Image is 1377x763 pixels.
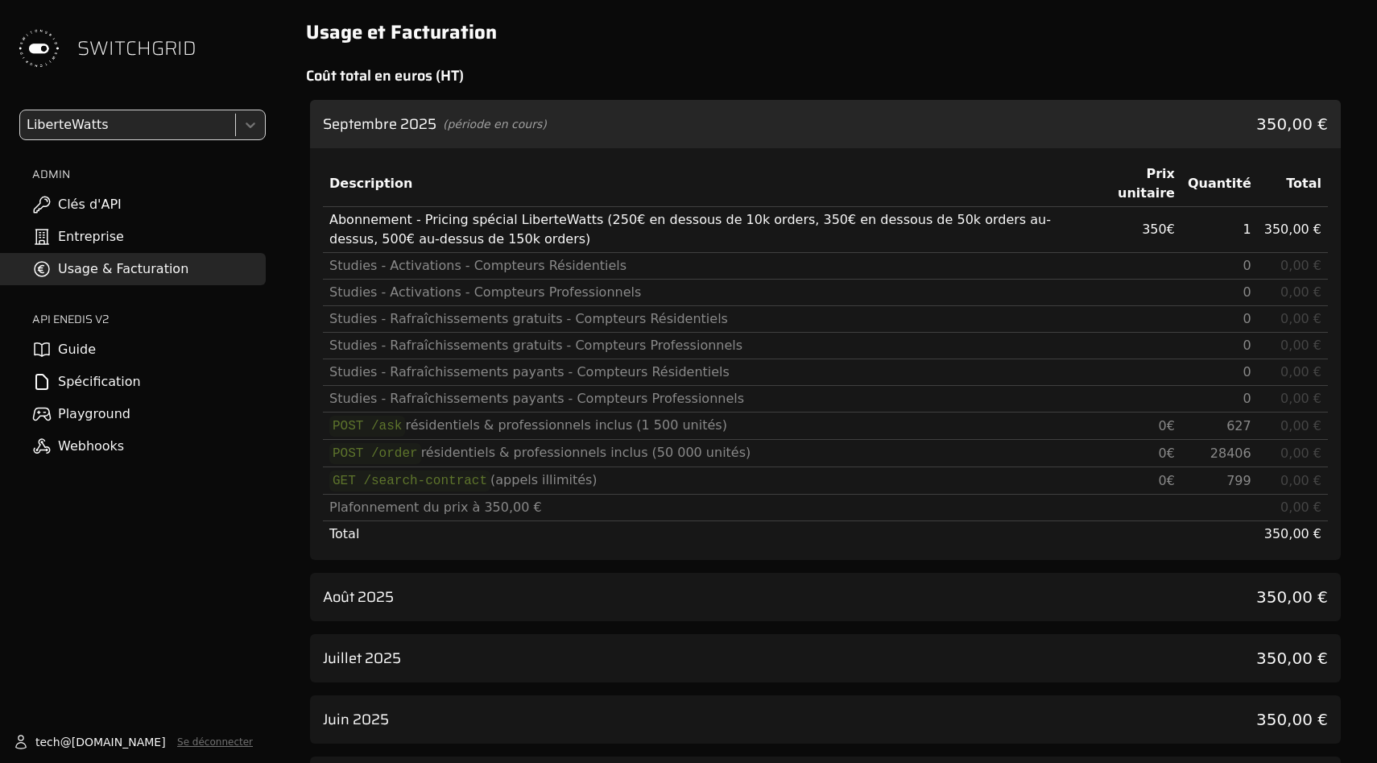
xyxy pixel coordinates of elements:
code: POST /ask [329,416,405,437]
span: 0 [1243,258,1251,273]
span: 0,00 € [1280,473,1321,488]
h1: Usage et Facturation [306,19,1345,45]
span: 0,00 € [1280,338,1321,353]
span: 0 € [1159,446,1175,461]
div: Total [1264,174,1321,193]
span: 350,00 € [1256,113,1328,135]
span: 0 [1243,311,1251,326]
span: 0 € [1159,418,1175,433]
h2: API ENEDIS v2 [32,311,266,327]
span: 0,00 € [1280,446,1321,461]
span: [DOMAIN_NAME] [72,734,166,750]
span: 0,00 € [1280,284,1321,300]
div: (appels illimités) [329,471,1081,491]
div: Abonnement - Pricing spécial LiberteWatts (250€ en dessous de 10k orders, 350€ en dessous de 50k ... [329,210,1081,249]
span: 627 [1226,418,1251,433]
div: Studies - Rafraîchissements payants - Compteurs Résidentiels [329,363,1081,382]
span: 0,00 € [1280,418,1321,433]
h2: Coût total en euros (HT) [306,64,1345,87]
div: résidentiels & professionnels inclus (1 500 unités) [329,416,1081,436]
div: voir les détails [310,634,1341,682]
div: résidentiels & professionnels inclus (50 000 unités) [329,443,1081,463]
span: 350,00 € [1264,222,1321,237]
span: tech [35,734,60,750]
div: Studies - Activations - Compteurs Professionnels [329,283,1081,302]
div: voir les détails [310,573,1341,621]
span: 0 [1243,338,1251,353]
span: 350,00 € [1256,708,1328,731]
span: 0 [1243,364,1251,379]
code: GET /search-contract [329,471,490,491]
h3: Septembre 2025 [323,113,436,135]
span: 0,00 € [1280,500,1321,515]
span: 0,00 € [1280,364,1321,379]
span: 28406 [1210,446,1251,461]
span: 0 [1243,284,1251,300]
span: 0,00 € [1280,311,1321,326]
button: Se déconnecter [177,736,253,748]
span: 0 [1243,391,1251,406]
span: 350 € [1142,222,1175,237]
div: Quantité [1188,174,1251,193]
div: voir les détails [310,695,1341,744]
div: Studies - Rafraîchissements gratuits - Compteurs Résidentiels [329,309,1081,329]
div: Plafonnement du prix à 350,00 € [329,498,1081,517]
span: (période en cours) [443,116,547,132]
h2: ADMIN [32,166,266,182]
div: Studies - Rafraîchissements payants - Compteurs Professionnels [329,389,1081,408]
span: @ [60,734,72,750]
span: 1 [1243,222,1251,237]
span: Total [329,526,359,541]
span: SWITCHGRID [77,35,196,61]
span: 0,00 € [1280,258,1321,273]
span: 350,00 € [1256,586,1328,608]
h3: Août 2025 [323,586,394,608]
span: 0 € [1159,473,1175,488]
div: Prix unitaire [1094,164,1175,203]
h3: Juillet 2025 [323,647,401,670]
span: 0,00 € [1280,391,1321,406]
div: Studies - Activations - Compteurs Résidentiels [329,256,1081,276]
div: Description [329,174,1081,193]
div: Studies - Rafraîchissements gratuits - Compteurs Professionnels [329,336,1081,355]
span: 350,00 € [1264,526,1321,541]
span: 799 [1226,473,1251,488]
h3: Juin 2025 [323,708,389,731]
span: 350,00 € [1256,647,1328,670]
img: Switchgrid Logo [13,23,64,74]
code: POST /order [329,443,421,464]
